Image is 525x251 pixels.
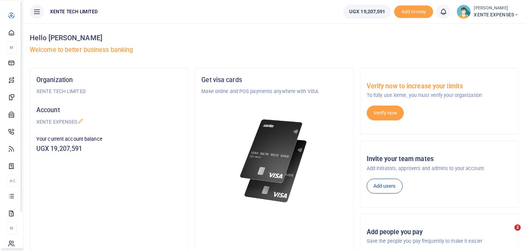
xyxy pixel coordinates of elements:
a: Verify now [367,106,404,120]
h5: Account [36,106,182,114]
iframe: Intercom live chat [498,224,517,243]
p: Make online and POS payments anywhere with VISA [201,88,347,95]
span: 2 [514,224,521,231]
p: Your current account balance [36,135,182,143]
h5: Invite your team mates [367,155,512,163]
p: XENTE EXPENSES [36,118,182,126]
h5: Organization [36,76,182,84]
h5: Add people you pay [367,228,512,236]
small: [PERSON_NAME] [474,5,519,12]
span: UGX 19,207,591 [349,8,385,16]
span: Add money [394,5,433,18]
h5: Verify now to increase your limits [367,82,512,90]
a: Add money [394,8,433,14]
li: M [6,41,17,54]
h5: Get visa cards [201,76,347,84]
li: Ac [6,174,17,187]
img: profile-user [457,5,471,19]
p: Save the people you pay frequently to make it easier [367,237,512,245]
p: To fully use Xente, you must verify your organization [367,91,512,99]
span: XENTE TECH LIMITED [47,8,101,15]
p: XENTE TECH LIMITED [36,88,182,95]
li: Toup your wallet [394,5,433,18]
a: UGX 19,207,591 [343,5,391,19]
a: Add users [367,179,403,194]
span: XENTE EXPENSES [474,11,519,18]
h5: UGX 19,207,591 [36,145,182,153]
img: xente-_physical_cards.png [238,114,310,208]
li: M [6,222,17,235]
p: Add initiators, approvers and admins to your account [367,165,512,172]
a: profile-user [PERSON_NAME] XENTE EXPENSES [457,5,519,19]
h4: Hello [PERSON_NAME] [30,34,519,42]
h5: Welcome to better business banking [30,46,519,54]
li: Wallet ballance [340,5,394,19]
